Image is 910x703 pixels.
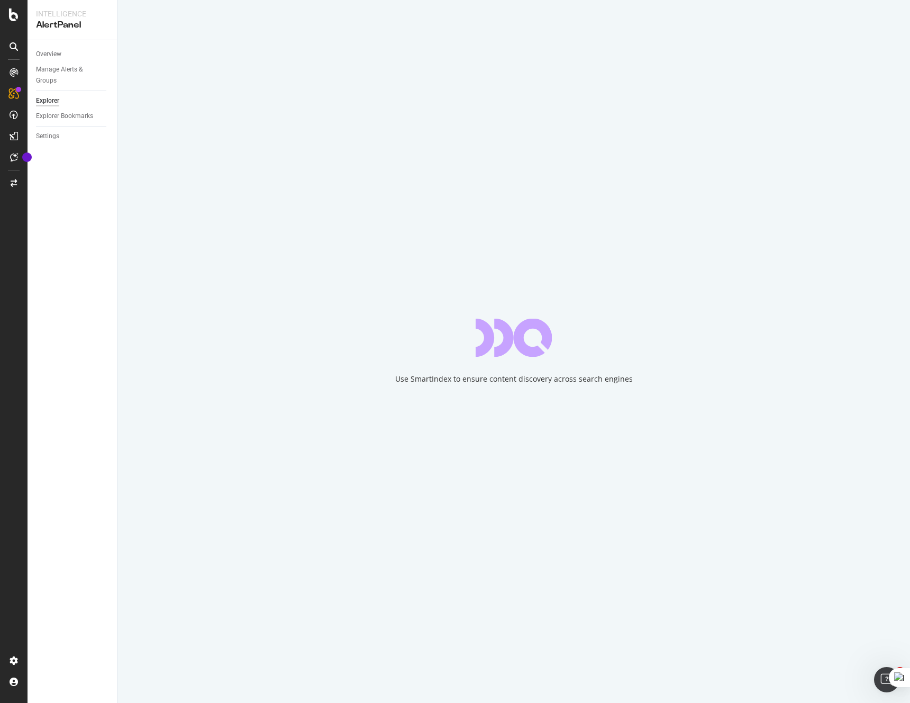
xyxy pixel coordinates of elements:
[36,8,108,19] div: Intelligence
[36,131,110,142] a: Settings
[36,95,59,106] div: Explorer
[476,319,552,357] div: animation
[36,64,110,86] a: Manage Alerts & Groups
[36,95,110,106] a: Explorer
[36,64,99,86] div: Manage Alerts & Groups
[896,667,904,675] span: 1
[36,49,110,60] a: Overview
[22,152,32,162] div: Tooltip anchor
[36,111,110,122] a: Explorer Bookmarks
[395,374,633,384] div: Use SmartIndex to ensure content discovery across search engines
[874,667,899,692] iframe: Intercom live chat
[36,19,108,31] div: AlertPanel
[36,49,61,60] div: Overview
[36,111,93,122] div: Explorer Bookmarks
[36,131,59,142] div: Settings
